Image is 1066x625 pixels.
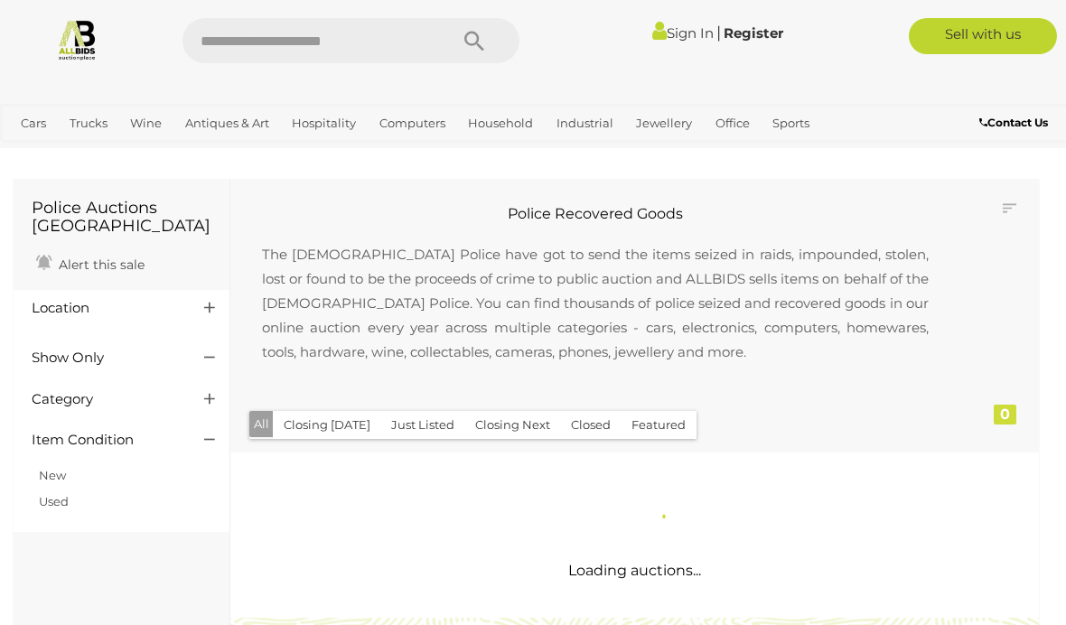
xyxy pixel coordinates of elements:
a: New [39,468,66,482]
span: Alert this sale [54,257,145,273]
h2: Police Recovered Goods [244,206,947,222]
a: Wine [123,108,169,138]
a: Hospitality [285,108,363,138]
button: Search [429,18,519,63]
button: Closing [DATE] [273,411,381,439]
a: Industrial [549,108,621,138]
h4: Show Only [32,350,177,366]
img: Allbids.com.au [56,18,98,61]
span: | [716,23,721,42]
a: Antiques & Art [178,108,276,138]
a: Sports [765,108,817,138]
a: Used [39,494,69,508]
a: Sign In [652,24,714,42]
button: Featured [621,411,697,439]
a: Jewellery [629,108,699,138]
button: Just Listed [380,411,465,439]
button: Closing Next [464,411,561,439]
button: All [249,411,274,437]
a: Office [708,108,757,138]
a: Computers [372,108,453,138]
a: Contact Us [979,113,1052,133]
b: Contact Us [979,116,1048,129]
a: [GEOGRAPHIC_DATA] [14,138,156,168]
a: Register [724,24,783,42]
h4: Category [32,392,177,407]
p: The [DEMOGRAPHIC_DATA] Police have got to send the items seized in raids, impounded, stolen, lost... [244,224,947,382]
h1: Police Auctions [GEOGRAPHIC_DATA] [32,200,211,236]
a: Sell with us [909,18,1057,54]
span: Loading auctions... [568,562,701,579]
a: Household [461,108,540,138]
h4: Location [32,301,177,316]
a: Trucks [62,108,115,138]
a: Cars [14,108,53,138]
div: 0 [994,405,1016,424]
button: Closed [560,411,622,439]
a: Alert this sale [32,249,149,276]
h4: Item Condition [32,433,177,448]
